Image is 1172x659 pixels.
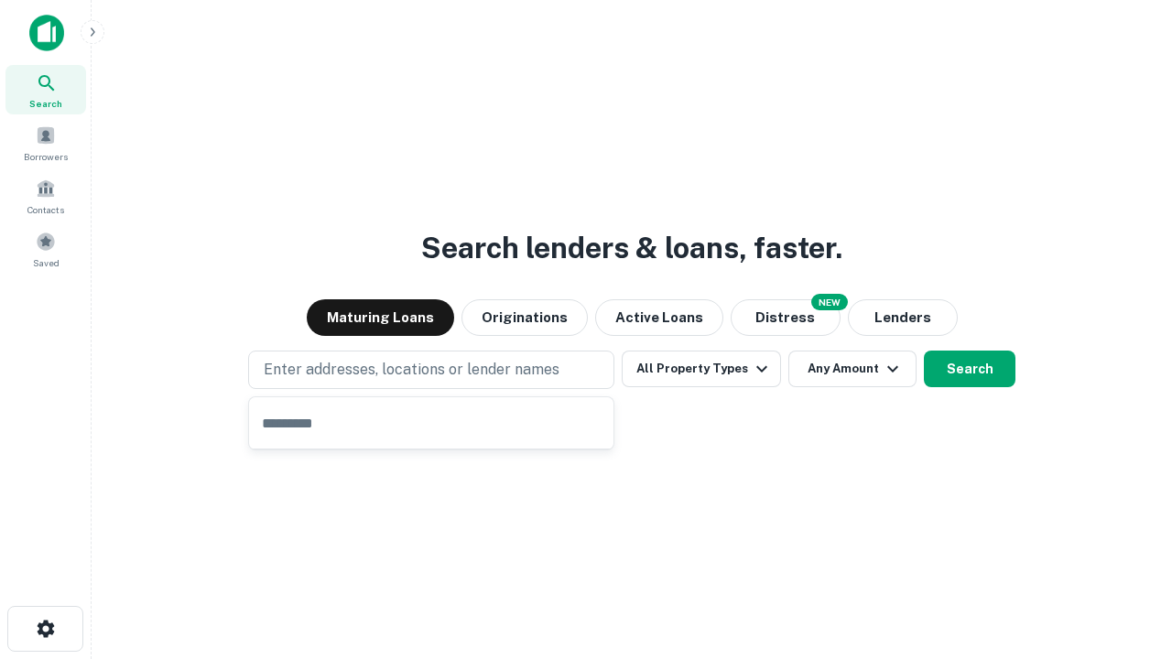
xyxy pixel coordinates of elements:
button: Any Amount [788,351,917,387]
button: Enter addresses, locations or lender names [248,351,614,389]
button: Originations [461,299,588,336]
iframe: Chat Widget [1080,513,1172,600]
h3: Search lenders & loans, faster. [421,226,842,270]
p: Enter addresses, locations or lender names [264,359,559,381]
button: Active Loans [595,299,723,336]
span: Borrowers [24,149,68,164]
button: Lenders [848,299,958,336]
a: Search [5,65,86,114]
a: Borrowers [5,118,86,167]
span: Search [29,96,62,111]
img: capitalize-icon.png [29,15,64,51]
button: Search distressed loans with lien and other non-mortgage details. [731,299,841,336]
button: Search [924,351,1015,387]
div: NEW [811,294,848,310]
button: All Property Types [622,351,781,387]
span: Contacts [27,202,64,217]
a: Contacts [5,171,86,221]
a: Saved [5,224,86,274]
span: Saved [33,255,60,270]
button: Maturing Loans [307,299,454,336]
